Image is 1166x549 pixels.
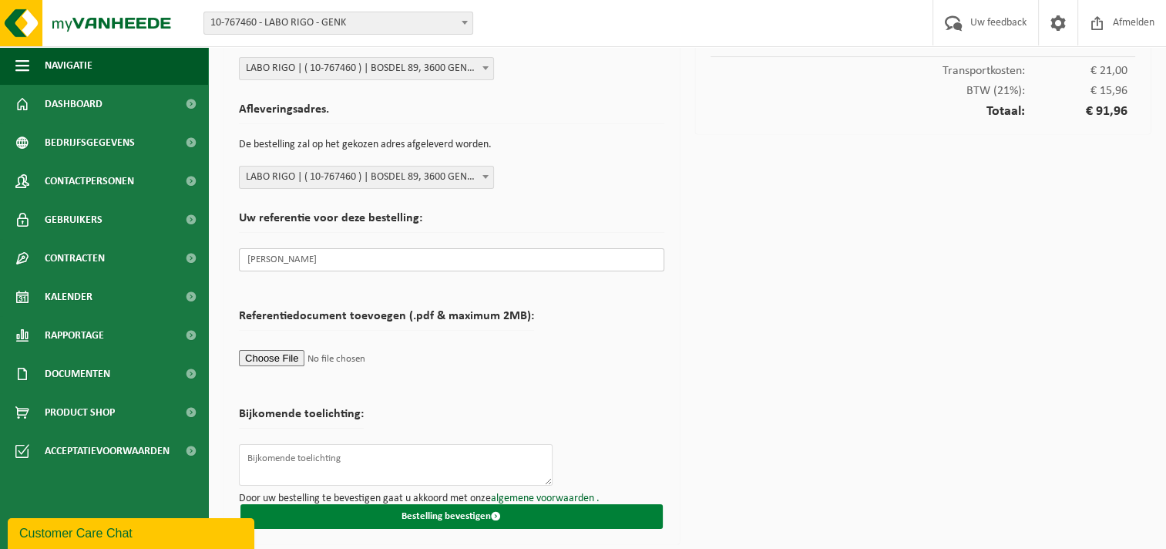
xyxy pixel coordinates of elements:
[45,123,135,162] span: Bedrijfsgegevens
[203,12,473,35] span: 10-767460 - LABO RIGO - GENK
[45,355,110,393] span: Documenten
[239,103,664,124] h2: Afleveringsadres.
[45,432,170,470] span: Acceptatievoorwaarden
[239,408,364,429] h2: Bijkomende toelichting:
[204,12,472,34] span: 10-767460 - LABO RIGO - GENK
[45,239,105,278] span: Contracten
[239,57,494,80] span: LABO RIGO | ( 10-767460 ) | BOSDEL 89, 3600 GENK | 0461.434.245
[491,493,600,504] a: algemene voorwaarden .
[240,58,493,79] span: LABO RIGO | ( 10-767460 ) | BOSDEL 89, 3600 GENK | 0461.434.245
[45,316,104,355] span: Rapportage
[45,278,92,316] span: Kalender
[1025,65,1127,77] span: € 21,00
[240,167,493,188] span: LABO RIGO | ( 10-767460 ) | BOSDEL 89, 3600 GENK | 0461.434.245
[239,310,534,331] h2: Referentiedocument toevoegen (.pdf & maximum 2MB):
[45,393,115,432] span: Product Shop
[239,212,664,233] h2: Uw referentie voor deze bestelling:
[45,85,102,123] span: Dashboard
[1025,85,1127,97] span: € 15,96
[711,97,1136,119] div: Totaal:
[8,515,257,549] iframe: chat widget
[239,493,664,504] p: Door uw bestelling te bevestigen gaat u akkoord met onze
[45,200,102,239] span: Gebruikers
[711,57,1136,77] div: Transportkosten:
[239,248,664,271] input: Uw referentie voor deze bestelling
[711,77,1136,97] div: BTW (21%):
[1025,105,1127,119] span: € 91,96
[239,166,494,189] span: LABO RIGO | ( 10-767460 ) | BOSDEL 89, 3600 GENK | 0461.434.245
[45,162,134,200] span: Contactpersonen
[240,504,663,529] button: Bestelling bevestigen
[45,46,92,85] span: Navigatie
[239,132,664,158] p: De bestelling zal op het gekozen adres afgeleverd worden.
